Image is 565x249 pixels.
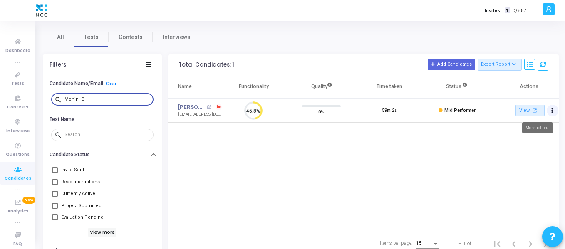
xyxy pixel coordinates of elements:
[178,82,192,91] div: Name
[55,131,64,138] mat-icon: search
[416,240,422,246] span: 15
[61,189,95,199] span: Currently Active
[6,128,30,135] span: Interviews
[531,107,538,114] mat-icon: open_in_new
[64,97,150,102] input: Search...
[43,113,162,126] button: Test Name
[485,7,501,14] label: Invites:
[119,33,143,42] span: Contests
[382,107,397,114] div: 59m 2s
[64,132,150,137] input: Search...
[57,33,64,42] span: All
[5,47,30,54] span: Dashboard
[22,197,35,204] span: New
[287,75,355,99] th: Quality
[50,62,66,68] div: Filters
[491,75,559,99] th: Actions
[454,240,476,247] div: 1 – 1 of 1
[423,75,491,99] th: Status
[512,7,526,14] span: 0/857
[5,175,31,182] span: Candidates
[178,103,205,111] a: [PERSON_NAME]
[547,105,558,116] button: Actions
[50,152,90,158] h6: Candidate Status
[6,151,30,158] span: Questions
[515,105,545,116] a: View
[478,59,522,71] button: Export Report
[61,212,104,222] span: Evaluation Pending
[13,241,22,248] span: FAQ
[377,82,402,91] div: Time taken
[34,2,50,19] img: logo
[7,208,28,215] span: Analytics
[178,62,234,68] div: Total Candidates: 1
[505,7,510,14] span: T
[207,105,211,110] mat-icon: open_in_new
[106,81,116,86] a: Clear
[416,241,439,247] mat-select: Items per page:
[61,165,84,175] span: Invite Sent
[84,33,99,42] span: Tests
[522,122,553,133] div: More actions
[50,116,74,123] h6: Test Name
[380,239,413,247] div: Items per page:
[428,59,475,70] button: Add Candidates
[61,177,100,187] span: Read Instructions
[220,75,287,99] th: Functionality
[318,107,325,116] span: 0%
[61,201,102,211] span: Project Submitted
[43,77,162,90] button: Candidate Name/EmailClear
[7,104,28,111] span: Contests
[43,148,162,161] button: Candidate Status
[11,80,24,87] span: Tests
[88,228,117,237] h6: View more
[178,111,222,118] div: [EMAIL_ADDRESS][DOMAIN_NAME]
[444,108,476,113] span: Mid Performer
[163,33,191,42] span: Interviews
[50,81,103,87] h6: Candidate Name/Email
[55,96,64,103] mat-icon: search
